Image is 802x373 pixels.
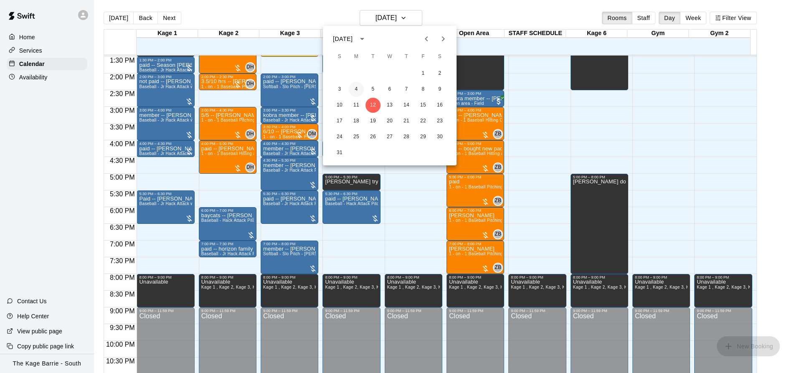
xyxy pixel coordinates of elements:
[333,35,353,43] div: [DATE]
[382,48,397,65] span: Wednesday
[332,114,347,129] button: 17
[349,129,364,145] button: 25
[349,114,364,129] button: 18
[435,30,452,47] button: Next month
[355,32,369,46] button: calendar view is open, switch to year view
[332,82,347,97] button: 3
[382,129,397,145] button: 27
[399,48,414,65] span: Thursday
[382,114,397,129] button: 20
[365,98,381,113] button: 12
[399,129,414,145] button: 28
[432,66,447,81] button: 2
[432,114,447,129] button: 23
[349,82,364,97] button: 4
[332,145,347,160] button: 31
[349,48,364,65] span: Monday
[332,98,347,113] button: 10
[418,30,435,47] button: Previous month
[416,66,431,81] button: 1
[365,48,381,65] span: Tuesday
[416,129,431,145] button: 29
[416,114,431,129] button: 22
[382,82,397,97] button: 6
[365,129,381,145] button: 26
[416,82,431,97] button: 8
[416,48,431,65] span: Friday
[349,98,364,113] button: 11
[432,82,447,97] button: 9
[332,48,347,65] span: Sunday
[332,129,347,145] button: 24
[432,48,447,65] span: Saturday
[365,114,381,129] button: 19
[416,98,431,113] button: 15
[432,98,447,113] button: 16
[399,114,414,129] button: 21
[399,98,414,113] button: 14
[399,82,414,97] button: 7
[365,82,381,97] button: 5
[382,98,397,113] button: 13
[432,129,447,145] button: 30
